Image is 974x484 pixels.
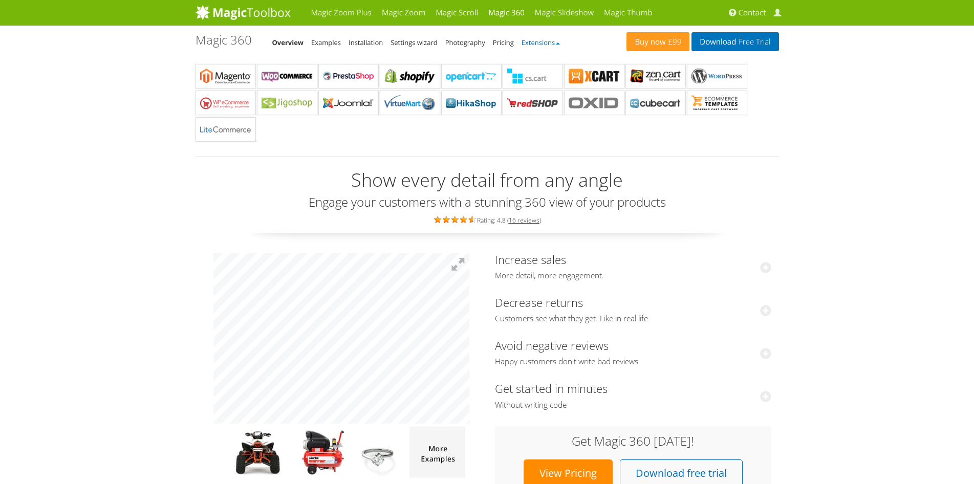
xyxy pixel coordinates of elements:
a: Magic 360 for Zen Cart [625,64,686,89]
b: Magic 360 for Zen Cart [630,69,681,84]
a: Magic 360 for Shopify [380,64,440,89]
a: Examples [311,38,341,47]
span: Free Trial [736,38,770,46]
b: Magic 360 for OpenCart [446,69,497,84]
a: Magic 360 for ecommerce Templates [687,91,747,115]
span: Customers see what they get. Like in real life [495,314,771,324]
a: Magic 360 for CS-Cart [503,64,563,89]
a: Installation [349,38,383,47]
b: Magic 360 for ecommerce Templates [691,95,743,111]
span: Happy customers don't write bad reviews [495,357,771,367]
b: Magic 360 for Joomla [323,95,374,111]
a: Magic 360 for WooCommerce [257,64,317,89]
a: Settings wizard [391,38,438,47]
a: Magic 360 for LiteCommerce [196,117,256,142]
a: Magic 360 for OXID [564,91,624,115]
h2: Show every detail from any angle [196,170,779,190]
b: Magic 360 for OXID [569,95,620,111]
b: Magic 360 for VirtueMart [384,95,436,111]
a: Avoid negative reviewsHappy customers don't write bad reviews [495,338,771,367]
img: MagicToolbox.com - Image tools for your website [196,5,291,20]
span: More detail, more engagement. [495,271,771,281]
a: Magic 360 for X-Cart [564,64,624,89]
a: Decrease returnsCustomers see what they get. Like in real life [495,295,771,324]
a: Buy now£99 [626,32,689,51]
span: £99 [666,38,682,46]
b: Magic 360 for Jigoshop [262,95,313,111]
a: Magic 360 for Magento [196,64,256,89]
b: Magic 360 for CubeCart [630,95,681,111]
a: Magic 360 for VirtueMart [380,91,440,115]
h3: Get Magic 360 [DATE]! [505,434,761,448]
b: Magic 360 for Magento [200,69,251,84]
b: Magic 360 for LiteCommerce [200,122,251,137]
a: Magic 360 for HikaShop [441,91,502,115]
a: Increase salesMore detail, more engagement. [495,252,771,281]
a: Magic 360 for Jigoshop [257,91,317,115]
a: Magic 360 for OpenCart [441,64,502,89]
b: Magic 360 for X-Cart [569,69,620,84]
div: Rating: 4.8 ( ) [196,214,779,225]
a: Magic 360 for PrestaShop [318,64,379,89]
b: Magic 360 for WooCommerce [262,69,313,84]
a: Pricing [493,38,514,47]
b: Magic 360 for CS-Cart [507,69,558,84]
b: Magic 360 for WordPress [691,69,743,84]
a: Extensions [522,38,560,47]
a: Magic 360 for WordPress [687,64,747,89]
a: Photography [445,38,485,47]
span: Without writing code [495,400,771,410]
h1: Magic 360 [196,33,252,47]
b: Magic 360 for PrestaShop [323,69,374,84]
a: Magic 360 for Joomla [318,91,379,115]
b: Magic 360 for WP e-Commerce [200,95,251,111]
b: Magic 360 for HikaShop [446,95,497,111]
a: Magic 360 for redSHOP [503,91,563,115]
a: 16 reviews [509,216,539,225]
span: Contact [739,8,766,18]
a: Magic 360 for WP e-Commerce [196,91,256,115]
h3: Engage your customers with a stunning 360 view of your products [196,195,779,209]
img: more magic 360 demos [409,427,465,478]
b: Magic 360 for Shopify [384,69,436,84]
a: Get started in minutesWithout writing code [495,381,771,410]
a: Overview [272,38,304,47]
a: Magic 360 for CubeCart [625,91,686,115]
b: Magic 360 for redSHOP [507,95,558,111]
a: DownloadFree Trial [691,32,778,51]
